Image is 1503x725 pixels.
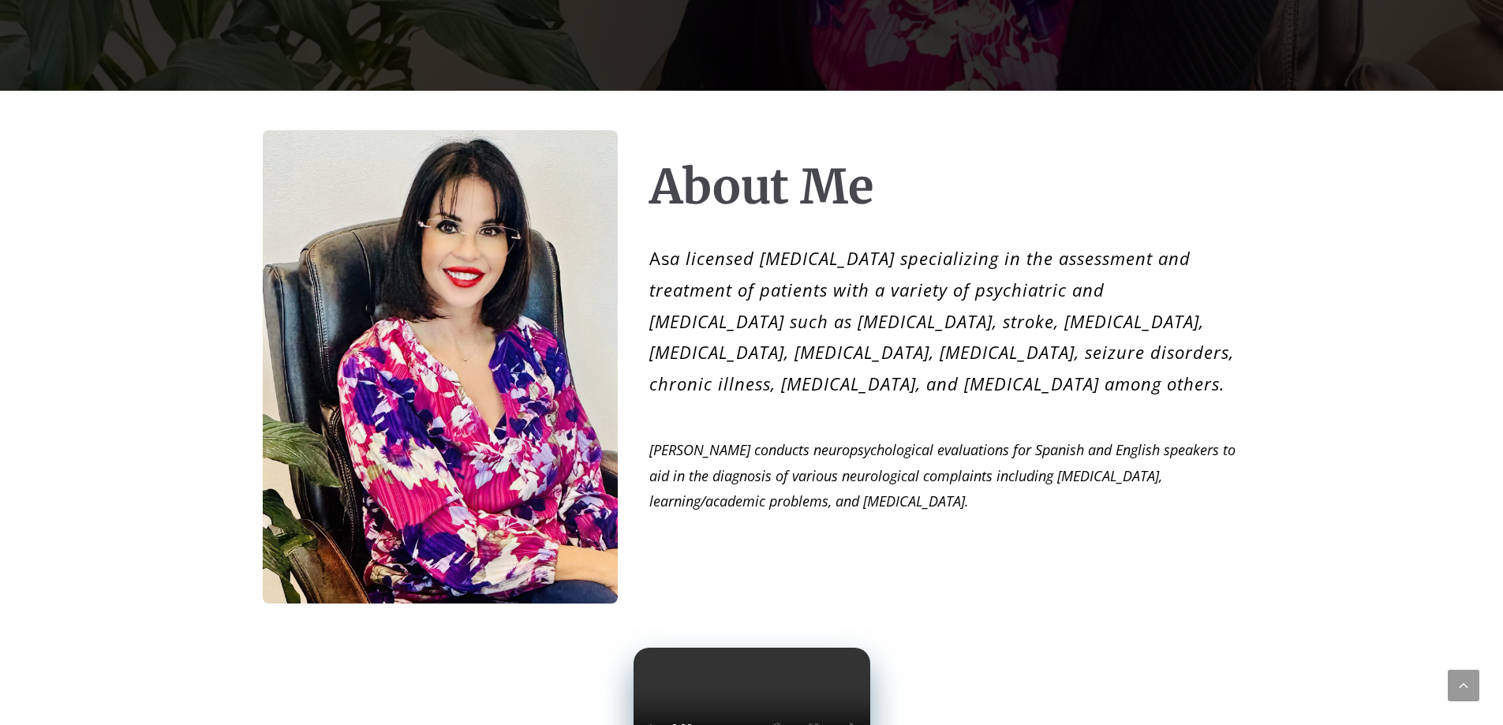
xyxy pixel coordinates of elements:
img: IMG_6006-gigapixel-low_res-scale-2_00x [263,130,618,604]
em: [PERSON_NAME] conducts neuropsychological evaluations for Spanish and English speakers to aid in ... [649,440,1236,510]
h1: About Me [649,159,873,215]
p: As [649,243,1241,399]
a: Scroll back to top [1448,670,1479,701]
em: a licensed [MEDICAL_DATA] specializing in the assessment and treatment of patients with a variety... [649,246,1234,394]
